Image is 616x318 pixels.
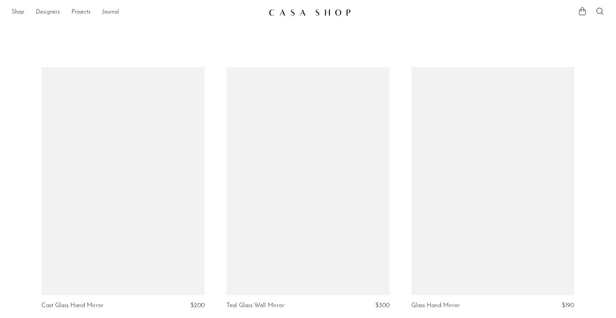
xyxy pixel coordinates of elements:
[562,302,574,309] span: $190
[42,302,104,309] a: Cast Glass Hand Mirror
[71,8,90,17] a: Projects
[226,302,284,309] a: Teal Glass Wall Mirror
[375,302,390,309] span: $300
[12,6,263,19] nav: Desktop navigation
[411,302,460,309] a: Glass Hand Mirror
[12,8,24,17] a: Shop
[36,8,60,17] a: Designers
[190,302,205,309] span: $200
[12,6,263,19] ul: NEW HEADER MENU
[102,8,119,17] a: Journal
